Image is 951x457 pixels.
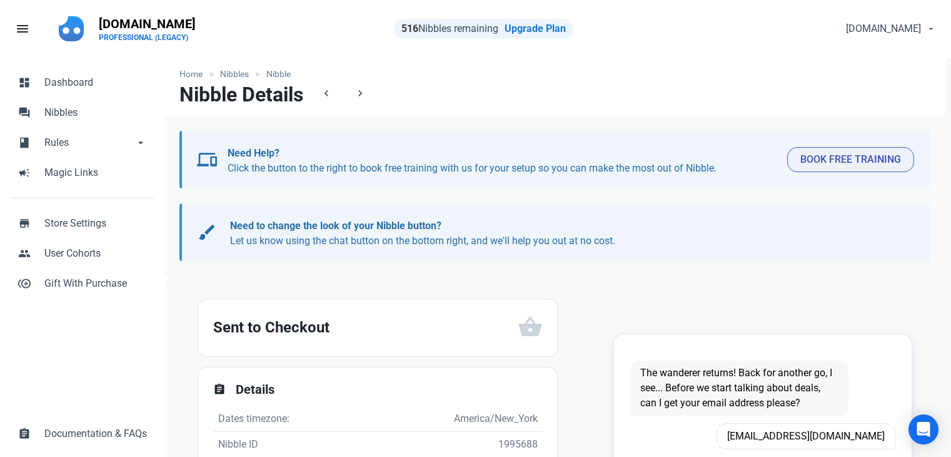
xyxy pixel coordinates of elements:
span: Dashboard [44,75,147,90]
span: menu [15,21,30,36]
b: Need to change the look of your Nibble button? [230,220,441,232]
p: [DOMAIN_NAME] [99,15,196,33]
a: control_point_duplicateGift With Purchase [10,269,154,299]
span: Book Free Training [800,152,901,167]
span: Gift With Purchase [44,276,147,291]
h1: Nibble Details [179,83,303,106]
span: Magic Links [44,165,147,180]
span: assignment [18,426,31,439]
a: assignmentDocumentation & FAQs [10,419,154,449]
span: campaign [18,165,31,178]
span: The wanderer returns! Back for another go, I see... Before we start talking about deals, can I ge... [630,361,848,416]
a: campaignMagic Links [10,158,154,188]
a: chevron_right [345,83,376,105]
h2: Details [236,383,543,397]
span: arrow_drop_down [134,135,147,148]
div: Open Intercom Messenger [908,414,938,444]
a: chevron_left [311,83,342,105]
span: User Cohorts [44,246,147,261]
span: chevron_left [320,87,333,100]
a: forumNibbles [10,98,154,128]
p: Click the button to the right to book free training with us for your setup so you can make the mo... [228,146,777,176]
button: Book Free Training [787,147,914,172]
td: America/New_York [311,406,543,432]
h2: Sent to Checkout [213,315,518,340]
a: Nibbles [214,68,256,81]
a: Home [179,68,209,81]
span: brush [197,222,217,242]
span: people [18,246,31,259]
span: assignment [213,383,226,396]
span: Store Settings [44,216,147,231]
button: [DOMAIN_NAME] [835,16,943,41]
a: bookRulesarrow_drop_down [10,128,154,158]
span: shopping_basket [518,314,543,339]
span: control_point_duplicate [18,276,31,289]
span: chevron_right [354,87,366,100]
span: Rules [44,135,134,150]
p: Let us know using the chat button on the bottom right, and we'll help you out at no cost. [230,218,902,249]
span: store [18,216,31,228]
span: Nibbles [44,105,147,120]
b: Need Help? [228,147,279,159]
span: dashboard [18,75,31,88]
nav: breadcrumbs [164,58,945,83]
a: peopleUser Cohorts [10,239,154,269]
span: [EMAIL_ADDRESS][DOMAIN_NAME] [717,423,895,449]
span: forum [18,105,31,118]
a: storeStore Settings [10,208,154,239]
span: Documentation & FAQs [44,426,147,441]
a: dashboardDashboard [10,68,154,98]
td: Dates timezone: [213,406,311,432]
span: book [18,135,31,148]
span: Nibbles remaining [401,23,498,34]
strong: 516 [401,23,418,34]
a: Upgrade Plan [505,23,566,34]
a: [DOMAIN_NAME]PROFESSIONAL (LEGACY) [91,10,203,48]
span: [DOMAIN_NAME] [846,21,921,36]
span: devices [197,150,217,170]
p: PROFESSIONAL (LEGACY) [99,33,196,43]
